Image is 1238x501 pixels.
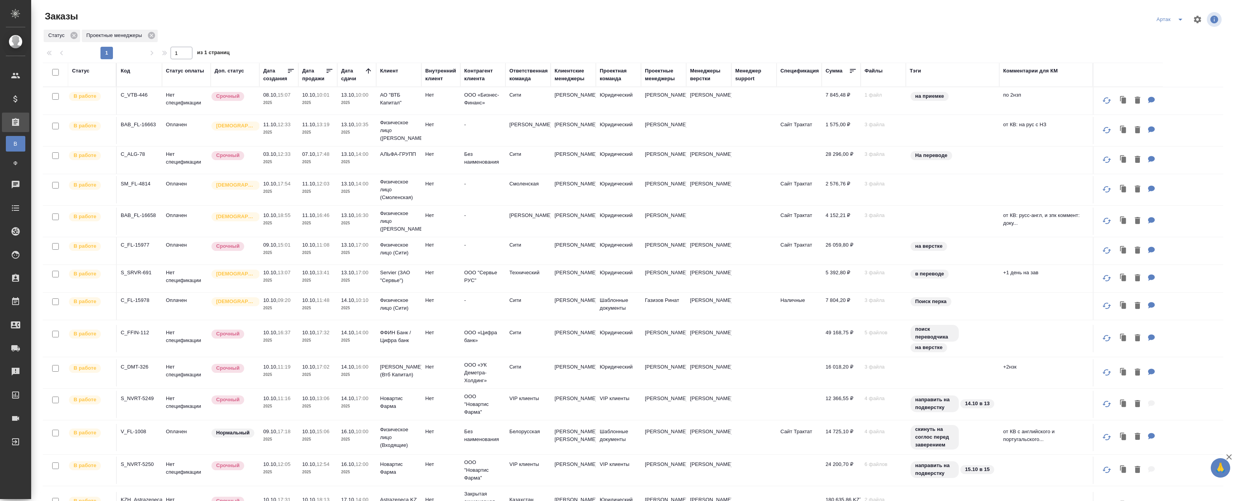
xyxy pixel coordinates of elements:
p: 03.10, [263,151,278,157]
div: Спецификация [780,67,819,75]
p: 11.10, [302,212,317,218]
div: Клиент [380,67,398,75]
p: 3 файла [865,180,902,188]
p: 2025 [263,249,294,257]
p: +1 день на зав [1003,269,1089,277]
td: [PERSON_NAME] [505,117,551,144]
p: 2025 [263,219,294,227]
button: Обновить [1097,363,1116,382]
div: Сумма [826,67,842,75]
p: 12:03 [317,181,329,187]
p: 14.10, [341,297,356,303]
p: 10:35 [356,122,368,127]
p: Физическое лицо (Сити) [380,241,417,257]
p: Срочный [216,242,239,250]
p: В работе [74,270,96,278]
button: Удалить [1131,396,1144,412]
td: Наличные [777,293,822,320]
p: [DEMOGRAPHIC_DATA] [216,270,255,278]
button: Для КМ: по 2нзп [1144,93,1159,109]
div: в переводе [910,269,995,279]
td: Юридический [596,237,641,265]
p: 09.10, [263,242,278,248]
button: Клонировать [1116,330,1131,346]
div: На переводе [910,150,995,161]
p: Срочный [216,92,239,100]
p: 12:33 [278,122,291,127]
p: 12:33 [278,151,291,157]
div: Выставляет ПМ после принятия заказа от КМа [68,269,112,279]
button: Удалить [1131,93,1144,109]
p: C_FL-15978 [121,296,158,304]
td: Газизов Ринат [641,293,686,320]
p: В работе [74,181,96,189]
p: 15:01 [278,242,291,248]
p: 3 файла [865,150,902,158]
div: Выставляет ПМ после принятия заказа от КМа [68,241,112,252]
td: Нет спецификации [162,87,211,115]
button: Удалить [1131,365,1144,381]
td: Юридический [596,146,641,174]
td: 7 845,48 ₽ [822,87,861,115]
p: 10.10, [302,242,317,248]
div: Поиск перка [910,296,995,307]
div: Проектные менеджеры [82,30,158,42]
p: 2025 [263,277,294,284]
td: Нет спецификации [162,146,211,174]
p: [DEMOGRAPHIC_DATA] [216,298,255,305]
p: 3 файла [865,269,902,277]
button: Удалить [1131,152,1144,168]
td: Сити [505,87,551,115]
td: Технический [505,265,551,292]
td: [PERSON_NAME] [641,237,686,265]
button: Клонировать [1116,396,1131,412]
div: на верстке [910,241,995,252]
p: На переводе [915,152,947,159]
div: Доп. статус [215,67,244,75]
p: BAB_FL-16658 [121,212,158,219]
p: BAB_FL-16663 [121,121,158,129]
td: [PERSON_NAME] [505,208,551,235]
div: Контрагент клиента [464,67,502,83]
p: 2025 [341,99,372,107]
div: Проектные менеджеры [645,67,682,83]
button: Клонировать [1116,462,1131,478]
button: Для КМ: от КВ: на рус с НЗ [1144,122,1159,138]
td: 7 804,20 ₽ [822,293,861,320]
div: Выставляется автоматически, если на указанный объем услуг необходимо больше времени в стандартном... [211,150,255,161]
p: 2025 [341,129,372,136]
button: Клонировать [1116,93,1131,109]
p: в переводе [915,270,944,278]
p: 07.10, [302,151,317,157]
button: Для КМ: +2нзк [1144,365,1159,381]
p: S_NVRT-5250 [121,460,158,468]
div: Выставляется автоматически для первых 3 заказов нового контактного лица. Особое внимание [211,121,255,131]
div: Выставляет ПМ после принятия заказа от КМа [68,121,112,131]
td: Нет спецификации [162,265,211,292]
p: Срочный [216,152,239,159]
p: на приемке [915,92,944,100]
td: 5 392,80 ₽ [822,265,861,292]
p: 10.10, [263,212,278,218]
p: 10.10, [263,297,278,303]
p: Нет [425,269,456,277]
p: 2025 [302,188,333,196]
p: 1 файл [865,91,902,99]
div: Менеджер support [735,67,773,83]
p: Нет [425,296,456,304]
button: Обновить [1097,212,1116,230]
td: [PERSON_NAME] [551,208,596,235]
a: В [6,136,25,152]
p: 2025 [302,249,333,257]
td: [PERSON_NAME] [551,176,596,203]
td: Сайт Трактат [777,176,822,203]
p: 17:00 [356,270,368,275]
div: Выставляет ПМ после принятия заказа от КМа [68,150,112,161]
div: Менеджеры верстки [690,67,727,83]
p: C_FFIN-112 [121,329,158,337]
p: Нет [425,150,456,158]
button: Клонировать [1116,243,1131,259]
td: Оплачен [162,176,211,203]
p: 3 файла [865,296,902,304]
p: 2025 [263,158,294,166]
